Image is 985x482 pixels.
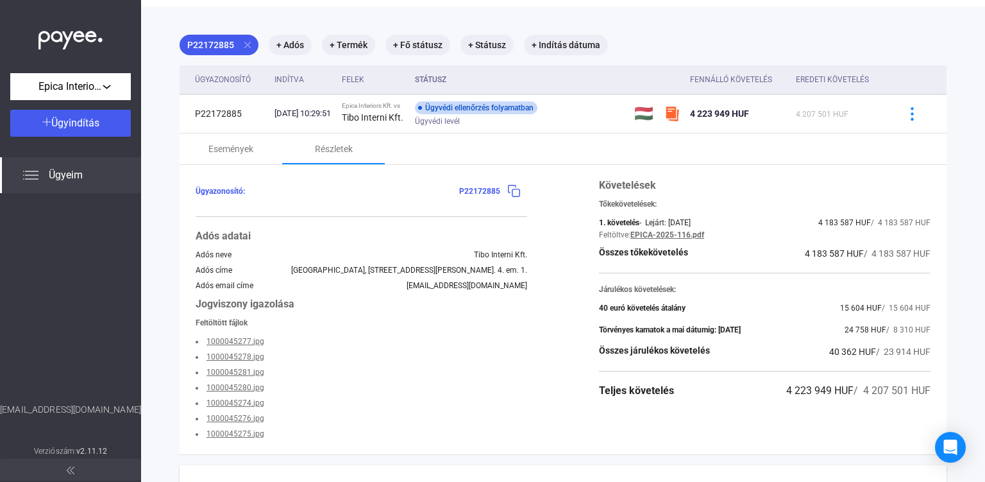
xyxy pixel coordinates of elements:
[315,141,353,157] div: Részletek
[886,325,930,334] span: / 8 310 HUF
[208,141,253,157] div: Események
[845,325,886,334] span: 24 758 HUF
[905,107,919,121] img: more-blue
[415,114,460,129] span: Ügyvédi levél
[599,218,639,227] div: 1. követelés
[342,102,405,110] div: Epica Interiors Kft. vs
[629,94,659,133] td: 🇭🇺
[500,178,527,205] button: copy-blue
[274,107,332,120] div: [DATE] 10:29:51
[206,352,264,361] a: 1000045278.jpg
[322,35,375,55] mat-chip: + Termék
[206,368,264,377] a: 1000045281.jpg
[196,297,527,312] div: Jogviszony igazolása
[196,228,527,244] div: Adós adatai
[342,72,364,87] div: Felek
[599,230,630,239] div: Feltöltve:
[49,168,83,183] span: Ügyeim
[10,110,131,137] button: Ügyindítás
[639,218,691,227] div: - Lejárt: [DATE]
[196,187,245,196] span: Ügyazonosító:
[206,337,264,346] a: 1000045277.jpg
[385,35,450,55] mat-chip: + Fő státusz
[796,110,848,119] span: 4 207 501 HUF
[854,384,930,397] span: / 4 207 501 HUF
[818,218,871,227] span: 4 183 587 HUF
[898,100,925,127] button: more-blue
[274,72,332,87] div: Indítva
[459,187,500,196] span: P22172885
[196,266,232,275] div: Adós címe
[38,79,103,94] span: Epica Interiors Kft.
[599,246,688,261] div: Összes tőkekövetelés
[805,248,864,259] span: 4 183 587 HUF
[23,168,38,183] img: list.svg
[410,65,628,94] th: Státusz
[51,117,99,129] span: Ügyindítás
[10,73,131,100] button: Epica Interiors Kft.
[599,344,710,359] div: Összes járulékos követelés
[206,414,264,423] a: 1000045276.jpg
[67,467,74,474] img: arrow-double-left-grey.svg
[664,106,680,121] img: szamlazzhu-mini
[796,72,869,87] div: Eredeti követelés
[840,304,882,313] span: 15 604 HUF
[876,347,930,357] span: / 23 914 HUF
[269,35,312,55] mat-chip: + Adós
[195,72,251,87] div: Ügyazonosító
[690,72,786,87] div: Fennálló követelés
[630,230,704,239] a: EPICA-2025-116.pdf
[690,108,749,119] span: 4 223 949 HUF
[829,347,876,357] span: 40 362 HUF
[599,285,930,294] div: Járulékos követelések:
[180,94,269,133] td: P22172885
[935,432,966,463] div: Open Intercom Messenger
[195,72,264,87] div: Ügyazonosító
[342,72,405,87] div: Felek
[407,281,527,290] div: [EMAIL_ADDRESS][DOMAIN_NAME]
[38,24,103,50] img: white-payee-white-dot.svg
[206,429,264,438] a: 1000045275.jpg
[415,101,537,114] div: Ügyvédi ellenőrzés folyamatban
[180,35,258,55] mat-chip: P22172885
[599,304,686,313] div: 40 euró követelés átalány
[460,35,514,55] mat-chip: + Státusz
[274,72,304,87] div: Indítva
[882,304,930,313] span: / 15 604 HUF
[599,200,930,209] div: Tőkekövetelések:
[291,266,527,275] div: [GEOGRAPHIC_DATA], [STREET_ADDRESS][PERSON_NAME]. 4. em. 1.
[242,39,253,51] mat-icon: close
[196,250,232,259] div: Adós neve
[474,250,527,259] div: Tibo Interni Kft.
[786,384,854,397] span: 4 223 949 HUF
[507,184,521,198] img: copy-blue
[690,72,772,87] div: Fennálló követelés
[599,383,674,399] div: Teljes követelés
[864,248,930,259] span: / 4 183 587 HUF
[599,178,930,193] div: Követelések
[206,383,264,392] a: 1000045280.jpg
[196,318,527,327] div: Feltöltött fájlok
[42,117,51,126] img: plus-white.svg
[524,35,608,55] mat-chip: + Indítás dátuma
[871,218,930,227] span: / 4 183 587 HUF
[76,447,107,456] strong: v2.11.12
[599,325,741,334] div: Törvényes kamatok a mai dátumig: [DATE]
[206,399,264,408] a: 1000045274.jpg
[342,112,403,123] strong: Tibo Interni Kft.
[196,281,253,290] div: Adós email címe
[796,72,882,87] div: Eredeti követelés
